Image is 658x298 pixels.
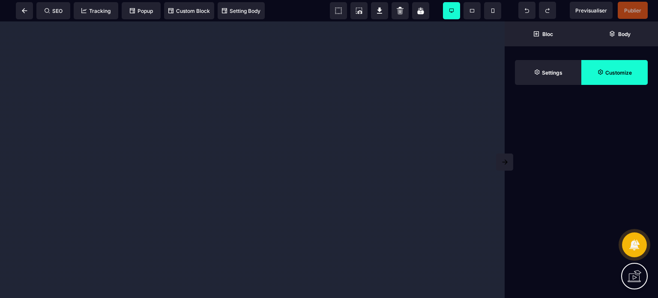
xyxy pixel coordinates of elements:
span: Settings [515,60,581,85]
span: Open Layer Manager [581,21,658,46]
span: Tracking [81,8,111,14]
strong: Bloc [542,31,553,37]
span: Preview [570,2,613,19]
span: View components [330,2,347,19]
span: Open Blocks [505,21,581,46]
strong: Customize [605,69,632,76]
span: Screenshot [350,2,368,19]
span: Setting Body [222,8,260,14]
strong: Body [618,31,631,37]
strong: Settings [542,69,562,76]
span: Custom Block [168,8,210,14]
span: Open Style Manager [581,60,648,85]
span: Previsualiser [575,7,607,14]
span: Popup [130,8,153,14]
span: SEO [45,8,63,14]
span: Publier [624,7,641,14]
